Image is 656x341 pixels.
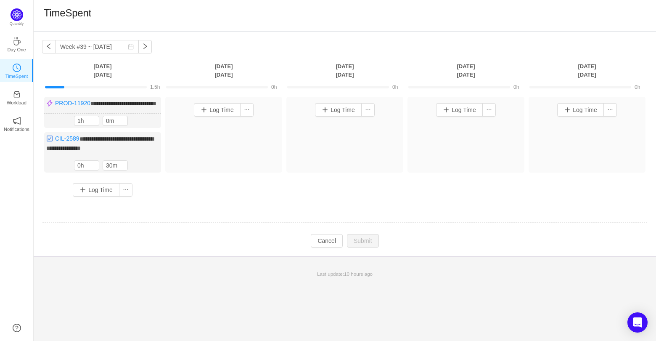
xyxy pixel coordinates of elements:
[284,62,405,79] th: [DATE] [DATE]
[344,271,373,277] span: 10 hours ago
[311,234,343,248] button: Cancel
[119,183,132,197] button: icon: ellipsis
[194,103,241,117] button: Log Time
[317,271,373,277] span: Last update:
[557,103,604,117] button: Log Time
[7,99,26,107] p: Workload
[55,40,139,53] input: Select a week
[13,37,21,45] i: icon: coffee
[13,119,21,128] a: icon: notificationNotifications
[44,7,91,19] h1: TimeSpent
[13,66,21,75] a: icon: clock-circleTimeSpent
[46,135,53,142] img: 10318
[128,44,134,50] i: icon: calendar
[150,84,160,90] span: 1.5h
[13,117,21,125] i: icon: notification
[13,90,21,99] i: icon: inbox
[482,103,496,117] button: icon: ellipsis
[138,40,152,53] button: icon: right
[42,40,56,53] button: icon: left
[436,103,483,117] button: Log Time
[55,100,90,107] a: PROD-11920
[10,21,24,27] p: Quantify
[163,62,284,79] th: [DATE] [DATE]
[392,84,398,90] span: 0h
[5,72,28,80] p: TimeSpent
[7,46,26,53] p: Day One
[315,103,362,117] button: Log Time
[13,93,21,101] a: icon: inboxWorkload
[13,64,21,72] i: icon: clock-circle
[635,84,640,90] span: 0h
[526,62,648,79] th: [DATE] [DATE]
[347,234,379,248] button: Submit
[42,62,163,79] th: [DATE] [DATE]
[271,84,277,90] span: 0h
[55,135,79,142] a: CIL-2589
[46,100,53,107] img: 10307
[513,84,519,90] span: 0h
[73,183,119,197] button: Log Time
[405,62,526,79] th: [DATE] [DATE]
[11,8,23,21] img: Quantify
[603,103,617,117] button: icon: ellipsis
[240,103,254,117] button: icon: ellipsis
[4,125,29,133] p: Notifications
[627,312,648,333] div: Open Intercom Messenger
[13,324,21,332] a: icon: question-circle
[361,103,375,117] button: icon: ellipsis
[13,40,21,48] a: icon: coffeeDay One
